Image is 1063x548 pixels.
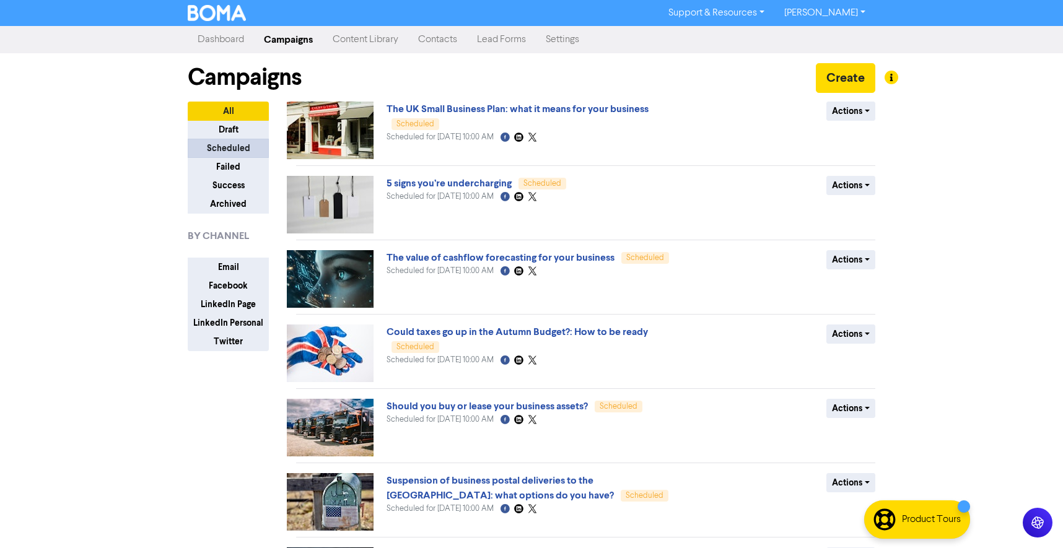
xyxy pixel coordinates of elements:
[396,343,434,351] span: Scheduled
[387,326,648,338] a: Could taxes go up in the Autumn Budget?: How to be ready
[387,103,649,115] a: The UK Small Business Plan: what it means for your business
[600,402,637,411] span: Scheduled
[188,295,269,314] button: LinkedIn Page
[287,399,374,456] img: image_1758101919802.jpeg
[826,250,875,269] button: Actions
[188,258,269,277] button: Email
[287,250,374,308] img: image_1758195534632.jpeg
[408,27,467,52] a: Contacts
[188,27,254,52] a: Dashboard
[254,27,323,52] a: Campaigns
[658,3,774,23] a: Support & Resources
[188,332,269,351] button: Twitter
[287,176,374,233] img: image_1758196129725.jpeg
[774,3,875,23] a: [PERSON_NAME]
[287,324,374,382] img: image_1758101508845.jpeg
[323,27,408,52] a: Content Library
[387,251,615,264] a: The value of cashflow forecasting for your business
[287,102,374,159] img: image_1758200150684.jpeg
[188,102,269,121] button: All
[387,133,494,141] span: Scheduled for [DATE] 10:00 AM
[188,228,249,243] span: BY CHANNEL
[387,505,494,513] span: Scheduled for [DATE] 10:00 AM
[826,324,875,344] button: Actions
[826,399,875,418] button: Actions
[387,267,494,275] span: Scheduled for [DATE] 10:00 AM
[188,120,269,139] button: Draft
[396,120,434,128] span: Scheduled
[826,473,875,492] button: Actions
[523,180,561,188] span: Scheduled
[188,157,269,176] button: Failed
[826,176,875,195] button: Actions
[287,473,374,531] img: image_1758109082885.jpeg
[188,313,269,333] button: LinkedIn Personal
[387,415,494,424] span: Scheduled for [DATE] 10:00 AM
[536,27,589,52] a: Settings
[826,102,875,121] button: Actions
[387,356,494,364] span: Scheduled for [DATE] 10:00 AM
[188,139,269,158] button: Scheduled
[387,400,588,412] a: Should you buy or lease your business assets?
[387,474,614,502] a: Suspension of business postal deliveries to the [GEOGRAPHIC_DATA]: what options do you have?
[188,63,302,92] h1: Campaigns
[188,5,246,21] img: BOMA Logo
[188,276,269,295] button: Facebook
[816,63,875,93] button: Create
[467,27,536,52] a: Lead Forms
[188,176,269,195] button: Success
[626,492,663,500] span: Scheduled
[188,194,269,214] button: Archived
[1001,489,1063,548] iframe: Chat Widget
[387,177,512,189] a: 5 signs you’re undercharging
[387,193,494,201] span: Scheduled for [DATE] 10:00 AM
[626,254,664,262] span: Scheduled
